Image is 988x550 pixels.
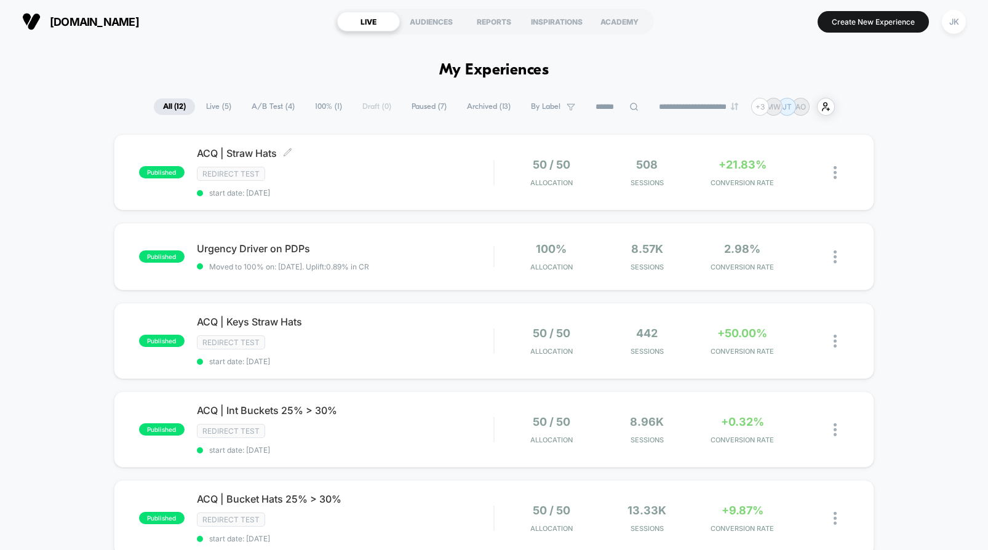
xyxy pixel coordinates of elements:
span: Allocation [530,178,573,187]
span: Sessions [602,178,691,187]
div: REPORTS [463,12,525,31]
span: published [139,250,185,263]
span: 442 [636,327,658,340]
span: 13.33k [627,504,666,517]
span: Paused ( 7 ) [402,98,456,115]
span: 50 / 50 [533,327,570,340]
span: published [139,512,185,524]
span: published [139,335,185,347]
button: [DOMAIN_NAME] [18,12,143,31]
span: start date: [DATE] [197,534,494,543]
span: [DOMAIN_NAME] [50,15,139,28]
span: ACQ | Straw Hats [197,147,494,159]
span: 8.96k [630,415,664,428]
span: A/B Test ( 4 ) [242,98,304,115]
img: end [731,103,738,110]
span: Allocation [530,524,573,533]
span: Sessions [602,524,691,533]
span: 8.57k [631,242,663,255]
div: INSPIRATIONS [525,12,588,31]
span: By Label [531,102,560,111]
div: ACADEMY [588,12,651,31]
p: MW [767,102,781,111]
span: Moved to 100% on: [DATE] . Uplift: 0.89% in CR [209,262,369,271]
span: Redirect Test [197,335,265,349]
span: published [139,166,185,178]
div: LIVE [337,12,400,31]
span: Archived ( 13 ) [458,98,520,115]
span: All ( 12 ) [154,98,195,115]
span: published [139,423,185,436]
span: 100% ( 1 ) [306,98,351,115]
img: Visually logo [22,12,41,31]
span: ACQ | Bucket Hats 25% > 30% [197,493,494,505]
span: ACQ | Int Buckets 25% > 30% [197,404,494,416]
span: CONVERSION RATE [698,524,787,533]
span: CONVERSION RATE [698,436,787,444]
span: Urgency Driver on PDPs [197,242,494,255]
span: 50 / 50 [533,504,570,517]
span: +21.83% [719,158,767,171]
span: Redirect Test [197,167,265,181]
span: 50 / 50 [533,415,570,428]
span: 2.98% [724,242,760,255]
span: start date: [DATE] [197,445,494,455]
span: CONVERSION RATE [698,178,787,187]
button: Create New Experience [818,11,929,33]
span: 50 / 50 [533,158,570,171]
img: close [834,250,837,263]
span: +50.00% [717,327,767,340]
span: Sessions [602,347,691,356]
span: Redirect Test [197,512,265,527]
img: close [834,423,837,436]
span: 508 [636,158,658,171]
span: start date: [DATE] [197,357,494,366]
span: Redirect Test [197,424,265,438]
img: close [834,335,837,348]
div: JK [942,10,966,34]
div: AUDIENCES [400,12,463,31]
span: Sessions [602,436,691,444]
span: Sessions [602,263,691,271]
span: start date: [DATE] [197,188,494,197]
img: close [834,166,837,179]
span: +0.32% [721,415,764,428]
span: Allocation [530,347,573,356]
span: ACQ | Keys Straw Hats [197,316,494,328]
span: Live ( 5 ) [197,98,241,115]
span: CONVERSION RATE [698,347,787,356]
h1: My Experiences [439,62,549,79]
span: +9.87% [722,504,763,517]
button: JK [938,9,970,34]
p: JT [783,102,792,111]
div: + 3 [751,98,769,116]
img: close [834,512,837,525]
span: Allocation [530,436,573,444]
span: Allocation [530,263,573,271]
p: AO [795,102,806,111]
span: 100% [536,242,567,255]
